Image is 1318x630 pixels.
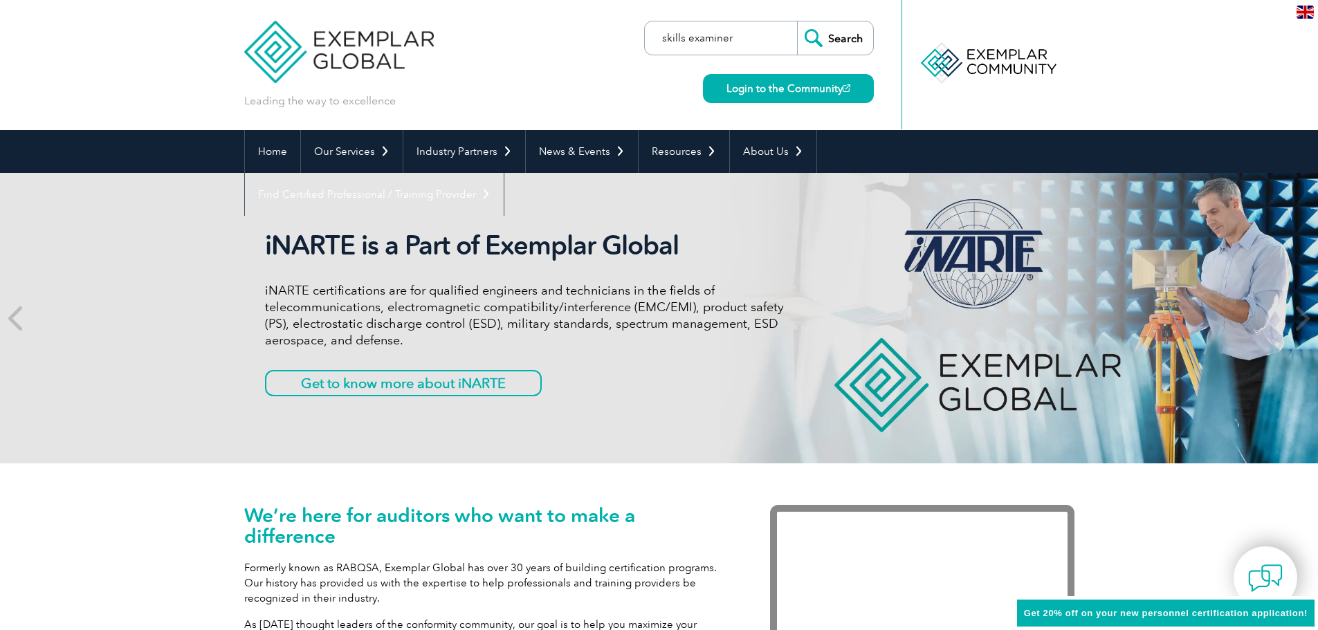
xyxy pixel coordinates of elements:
[244,560,729,606] p: Formerly known as RABQSA, Exemplar Global has over 30 years of building certification programs. O...
[703,74,874,103] a: Login to the Community
[244,505,729,546] h1: We’re here for auditors who want to make a difference
[1248,561,1283,595] img: contact-chat.png
[245,130,300,173] a: Home
[843,84,850,92] img: open_square.png
[526,130,638,173] a: News & Events
[1297,6,1314,19] img: en
[730,130,816,173] a: About Us
[265,282,784,349] p: iNARTE certifications are for qualified engineers and technicians in the fields of telecommunicat...
[639,130,729,173] a: Resources
[403,130,525,173] a: Industry Partners
[265,370,542,396] a: Get to know more about iNARTE
[245,173,504,216] a: Find Certified Professional / Training Provider
[265,230,784,261] h2: iNARTE is a Part of Exemplar Global
[244,93,396,109] p: Leading the way to excellence
[1024,608,1308,618] span: Get 20% off on your new personnel certification application!
[301,130,403,173] a: Our Services
[797,21,873,55] input: Search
